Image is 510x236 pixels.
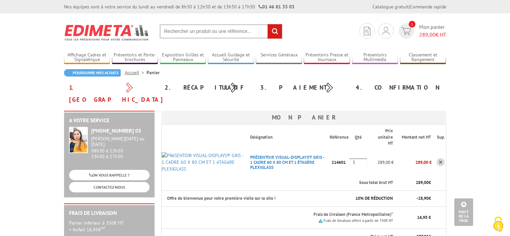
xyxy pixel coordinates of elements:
[147,69,160,76] li: Panier
[490,216,507,233] img: Cookies (fenêtre modale)
[69,220,150,233] p: Panier inférieur à 350€ HT
[64,69,121,77] a: Poursuivre mes achats
[364,27,371,35] img: devis rapide
[330,134,349,141] p: Référence
[69,227,105,233] span: > forfait 16.95€
[160,52,206,63] a: Exposition Grilles et Panneaux
[487,213,510,236] button: Cookies (fenêtre modale)
[397,23,446,39] a: devis rapide 1 Mon panier 289,00€ HT
[69,170,150,180] a: ON VOUS RAPPELLE ?
[324,218,393,223] small: Frais de livraison offert à partir de 750€ HT
[69,117,150,124] h2: A votre service
[250,154,324,170] a: PRéSENTOIR VISUAL-DISPLAYS® GRIS - 1 CADRE 60 X 80 CM ET 1 éTAGèRE PLEXIGLASS
[319,219,323,223] img: picto.png
[91,136,150,159] div: 08h30 à 12h30 13h30 à 17h30
[419,31,436,38] span: 289,00
[91,127,141,134] strong: [PHONE_NUMBER] 03
[64,82,160,106] div: 1. [GEOGRAPHIC_DATA]
[367,156,394,168] p: 289,00 €
[330,156,349,168] p: 214601
[399,134,431,141] p: Montant net HT
[161,111,446,124] h3: Mon panier
[394,156,432,168] p: 289,00 €
[91,136,150,147] div: [PERSON_NAME][DATE] au [DATE]
[64,52,110,63] a: Affichage Cadres et Signalétique
[250,211,393,218] p: Frais de livraison (France Metropolitaine)*
[419,23,446,39] span: Mon panier
[162,152,245,172] img: PRéSENTOIR VISUAL-DISPLAYS® GRIS - 1 CADRE 60 X 80 CM ET 1 éTAGèRE PLEXIGLASS
[161,191,349,207] th: Offre de bienvenue pour votre première visite sur le site !
[399,180,431,186] p: €
[400,52,446,63] a: Classement et Rangement
[208,52,254,63] a: Accueil Guidage et Sécurité
[245,125,330,150] th: Désignation
[382,27,390,35] img: devis rapide
[245,175,394,191] th: Sous total brut HT
[409,21,415,28] span: 1
[256,52,302,63] a: Services Généraux
[419,31,446,39] span: € HT
[101,226,105,230] sup: HT
[255,82,351,94] div: 3. Paiement
[69,127,88,153] img: widget-service.jpg
[373,3,446,10] div: |
[418,195,429,201] span: 28,90
[399,195,431,202] p: - €
[355,195,393,202] p: % DE RÉDUCTION
[69,210,150,216] h2: Frais de Livraison
[351,82,446,94] div: 4. Confirmation
[432,125,446,150] th: Sup.
[160,24,282,39] input: Rechercher un produit ou une référence...
[349,125,367,150] th: Qté
[268,24,282,39] input: rechercher
[64,20,150,45] img: Edimeta
[373,128,393,147] p: Prix unitaire HT
[416,180,429,185] span: 289,00
[454,198,473,226] a: Haut de la page
[160,82,255,94] div: 2. Récapitulatif
[69,182,150,192] a: CONTACTEZ-NOUS
[352,52,398,63] a: Présentoirs Multimédia
[417,215,431,220] span: 16,95 €
[401,27,411,35] img: devis rapide
[355,195,360,201] span: 10
[125,69,147,76] a: Accueil
[112,52,158,63] a: Présentoirs et Porte-brochures
[373,4,409,10] a: Catalogue gratuit
[304,52,350,63] a: Présentoirs Presse et Journaux
[410,4,446,10] a: Commande rapide
[259,4,294,10] strong: 01 46 81 33 03
[64,3,294,10] div: Nos équipes sont à votre service du lundi au vendredi de 8h30 à 12h30 et de 13h30 à 17h30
